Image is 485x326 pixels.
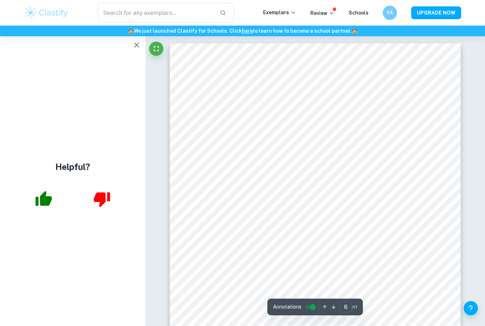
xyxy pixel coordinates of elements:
[242,28,253,34] a: here
[411,6,461,19] button: UPGRADE NOW
[352,28,358,34] span: 🏫
[310,9,334,17] p: Review
[24,6,69,20] img: Clastify logo
[464,301,478,315] button: Help and Feedback
[352,304,357,310] span: / 17
[383,6,397,20] button: FA
[386,9,394,17] h6: FA
[1,27,484,35] h6: We just launched Clastify for Schools. Click to learn how to become a school partner.
[98,3,214,23] input: Search for any exemplars...
[128,28,134,34] span: 🏫
[149,42,163,56] button: Fullscreen
[349,10,369,16] a: Schools
[273,303,301,311] span: Annotations
[263,9,296,16] p: Exemplars
[55,160,90,173] h4: Helpful?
